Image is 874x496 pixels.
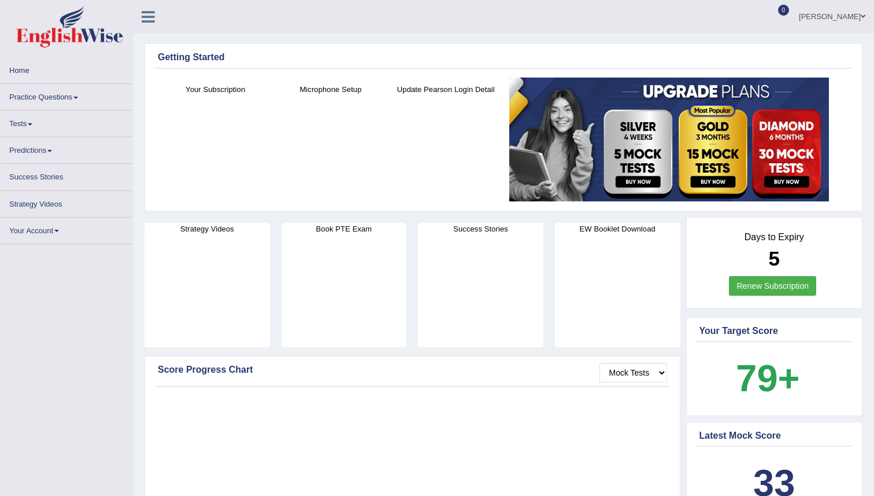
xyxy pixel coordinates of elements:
div: Score Progress Chart [158,363,667,377]
div: Your Target Score [699,324,850,338]
b: 5 [769,247,780,270]
a: Your Account [1,218,132,240]
a: Strategy Videos [1,191,132,214]
a: Predictions [1,137,132,160]
a: Tests [1,111,132,133]
img: small5.jpg [509,78,829,201]
h4: Update Pearson Login Detail [394,83,498,95]
h4: Microphone Setup [279,83,382,95]
a: Home [1,57,132,80]
span: 0 [778,5,790,16]
h4: EW Booklet Download [555,223,680,235]
h4: Book PTE Exam [282,223,407,235]
h4: Success Stories [418,223,543,235]
h4: Strategy Videos [145,223,270,235]
a: Success Stories [1,164,132,186]
div: Getting Started [158,50,849,64]
b: 79+ [736,357,799,399]
h4: Days to Expiry [699,232,850,243]
a: Practice Questions [1,84,132,106]
div: Latest Mock Score [699,429,850,443]
a: Renew Subscription [729,276,816,296]
h4: Your Subscription [164,83,267,95]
